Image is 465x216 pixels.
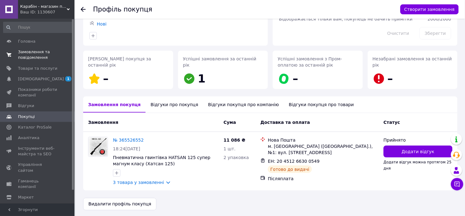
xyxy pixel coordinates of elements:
span: 18:24[DATE] [113,146,140,151]
span: Успішні замовлення з Пром-оплатою за останній рік [278,56,342,68]
div: Готово до видачі [268,166,312,173]
span: 1 [198,72,206,85]
div: Ваш ID: 1130607 [20,9,74,15]
span: Доставка та оплата [260,120,310,125]
span: – [293,72,298,85]
span: 1 [65,76,71,82]
span: Відгуки [18,103,34,109]
span: Додати відгук [402,148,434,155]
span: 11 086 ₴ [223,138,246,143]
span: Відображається тільки вам, покупець не бачить примітки [279,16,413,21]
span: Управління сайтом [18,162,57,173]
a: 3 товара у замовленні [113,180,164,185]
div: Замовлення покупця [83,96,146,113]
span: Успішні замовлення за останній рік [183,56,256,68]
h1: Профіль покупця [93,6,152,13]
span: Замовлення [88,120,118,125]
input: Пошук [3,22,73,33]
button: Додати відгук [384,146,453,157]
div: Повернутися назад [81,6,86,12]
div: Нова Пошта [268,137,379,143]
span: Аналітика [18,135,39,141]
span: ЕН: 20 4512 6630 0549 [268,159,320,164]
span: Покупці [18,114,35,120]
button: Чат з покупцем [451,178,463,190]
span: Головна [18,39,35,44]
span: Гаманець компанії [18,178,57,190]
span: Статус [384,120,400,125]
span: 1 шт. [223,146,236,151]
div: Післяплата [268,176,379,182]
span: Показники роботи компанії [18,87,57,98]
button: Видалити профіль покупця [83,198,156,210]
a: № 365526552 [113,138,144,143]
a: Фото товару [88,137,108,157]
a: Нові [97,21,106,26]
span: Товари та послуги [18,66,57,71]
img: Фото товару [88,137,108,157]
span: Cума [223,120,236,125]
span: Інструменти веб-майстра та SEO [18,146,57,157]
span: [DEMOGRAPHIC_DATA] [18,76,64,82]
span: Незабрані замовлення за останній рік [373,56,452,68]
a: Пневматична гвинтівка HATSAN 125 супер магнум класу (Хатсан 125) [113,155,210,166]
span: Додати відгук можна протягом 25 дня [384,160,452,171]
div: Прийнято [384,137,453,143]
div: м. [GEOGRAPHIC_DATA] ([GEOGRAPHIC_DATA].), №1: вул. [STREET_ADDRESS] [268,143,379,156]
span: 2 упаковка [223,155,249,160]
span: Замовлення та повідомлення [18,49,57,60]
div: Відгуки покупця про товари [284,96,359,113]
span: Маркет [18,195,34,200]
button: Створити замовлення [400,4,459,14]
span: [PERSON_NAME] покупця за останній рік [88,56,151,68]
span: – [388,72,393,85]
span: 2000 / 2000 [428,16,451,21]
span: Карабін - магазин пневматики в Україні. [20,4,67,9]
span: – [103,72,109,85]
div: Відгуки про покупця [146,96,203,113]
span: Каталог ProSale [18,124,52,130]
div: Відгуки покупця про компанію [203,96,284,113]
